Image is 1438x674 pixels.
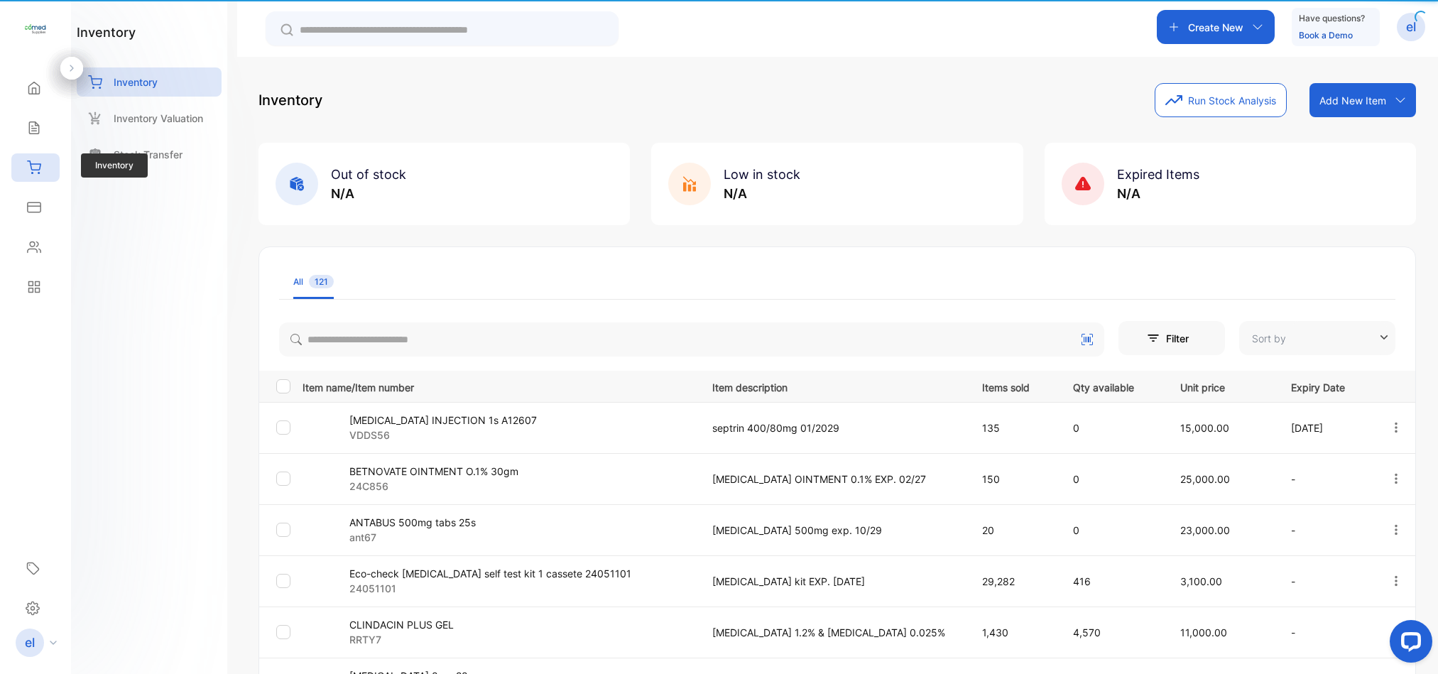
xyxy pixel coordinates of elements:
[1319,93,1386,108] p: Add New Item
[1291,574,1361,589] p: -
[77,23,136,42] h1: inventory
[349,428,537,442] p: VDDS56
[303,460,338,495] img: item
[114,111,203,126] p: Inventory Valuation
[1117,167,1199,182] span: Expired Items
[303,562,338,597] img: item
[982,472,1044,487] p: 150
[1299,30,1353,40] a: Book a Demo
[77,140,222,169] a: Stock Transfer
[1378,614,1438,674] iframe: LiveChat chat widget
[1073,574,1151,589] p: 416
[25,634,35,652] p: el
[982,377,1044,395] p: Items sold
[982,420,1044,435] p: 135
[1252,331,1286,346] p: Sort by
[1073,377,1151,395] p: Qty available
[712,472,953,487] p: [MEDICAL_DATA] OINTMENT 0.1% EXP. 02/27
[1073,472,1151,487] p: 0
[349,413,537,428] p: [MEDICAL_DATA] INJECTION 1s A12607
[303,511,338,546] img: item
[1291,420,1361,435] p: [DATE]
[1155,83,1287,117] button: Run Stock Analysis
[1180,626,1227,638] span: 11,000.00
[1180,575,1222,587] span: 3,100.00
[81,153,148,178] span: Inventory
[258,89,322,111] p: Inventory
[349,479,518,494] p: 24C856
[1180,422,1229,434] span: 15,000.00
[303,377,695,395] p: Item name/Item number
[1291,472,1361,487] p: -
[712,625,953,640] p: [MEDICAL_DATA] 1.2% & [MEDICAL_DATA] 0.025%
[712,420,953,435] p: septrin 400/80mg 01/2029
[309,275,334,288] span: 121
[349,632,454,647] p: RRTY7
[293,276,334,288] div: All
[1299,11,1365,26] p: Have questions?
[114,75,158,89] p: Inventory
[1397,10,1425,44] button: el
[1291,523,1361,538] p: -
[1291,625,1361,640] p: -
[303,408,338,444] img: item
[712,523,953,538] p: [MEDICAL_DATA] 500mg exp. 10/29
[724,184,800,203] p: N/A
[982,625,1044,640] p: 1,430
[349,464,518,479] p: BETNOVATE OINTMENT O.1% 30gm
[712,377,953,395] p: Item description
[712,574,953,589] p: [MEDICAL_DATA] kit EXP. [DATE]
[349,617,454,632] p: CLINDACIN PLUS GEL
[982,523,1044,538] p: 20
[349,530,476,545] p: ant67
[349,581,631,596] p: 24051101
[1180,377,1262,395] p: Unit price
[77,67,222,97] a: Inventory
[1188,20,1243,35] p: Create New
[1291,377,1361,395] p: Expiry Date
[1073,523,1151,538] p: 0
[1180,473,1230,485] span: 25,000.00
[1406,18,1416,36] p: el
[349,566,631,581] p: Eco-check [MEDICAL_DATA] self test kit 1 cassete 24051101
[1157,10,1275,44] button: Create New
[303,613,338,648] img: item
[1239,321,1395,355] button: Sort by
[114,147,183,162] p: Stock Transfer
[77,104,222,133] a: Inventory Valuation
[331,184,406,203] p: N/A
[331,167,406,182] span: Out of stock
[25,18,46,40] img: logo
[724,167,800,182] span: Low in stock
[349,515,476,530] p: ANTABUS 500mg tabs 25s
[1073,420,1151,435] p: 0
[1073,625,1151,640] p: 4,570
[1180,524,1230,536] span: 23,000.00
[1117,184,1199,203] p: N/A
[982,574,1044,589] p: 29,282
